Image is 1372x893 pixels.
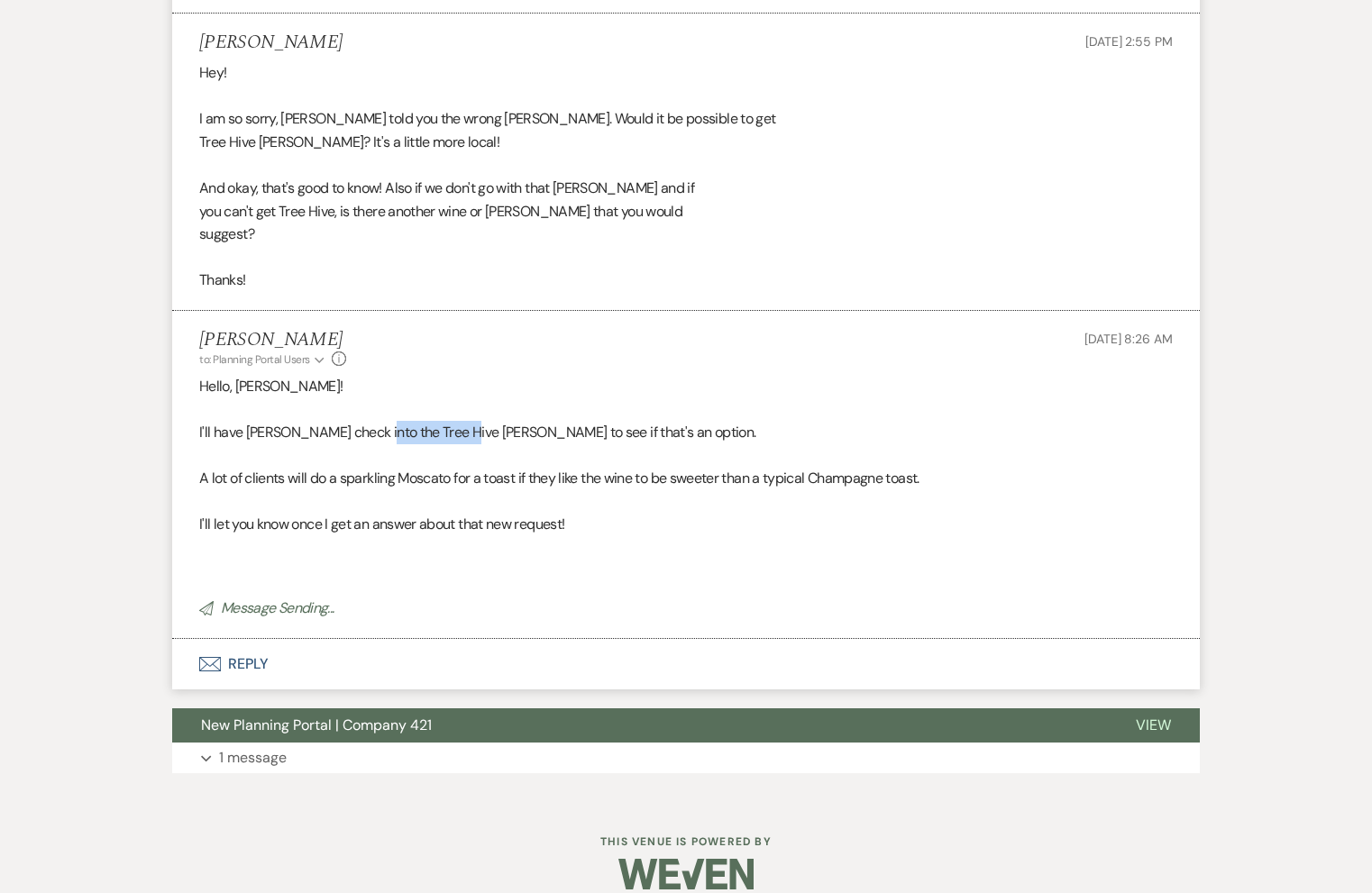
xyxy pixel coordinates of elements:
[219,746,287,770] p: 1 message
[199,32,343,54] h5: [PERSON_NAME]
[1084,331,1173,347] span: [DATE] 8:26 AM
[199,329,346,351] h5: [PERSON_NAME]
[172,639,1200,689] button: Reply
[199,375,1173,398] p: Hello, [PERSON_NAME]!
[199,352,310,367] span: to: Planning Portal Users
[199,421,1173,444] p: I'll have [PERSON_NAME] check into the Tree Hive [PERSON_NAME] to see if that's an option.
[199,467,1173,490] p: A lot of clients will do a sparkling Moscato for a toast if they like the wine to be sweeter than...
[1136,715,1171,734] span: View
[199,513,1173,536] p: I'll let you know once I get an answer about that new request!
[1085,33,1173,50] span: [DATE] 2:55 PM
[172,743,1200,773] button: 1 message
[199,61,1173,292] div: Hey! I am so sorry, [PERSON_NAME] told you the wrong [PERSON_NAME]. Would it be possible to get T...
[199,351,327,368] button: to: Planning Portal Users
[199,597,1173,620] p: Message Sending...
[172,708,1107,743] button: New Planning Portal | Company 421
[201,715,432,734] span: New Planning Portal | Company 421
[1107,708,1200,743] button: View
